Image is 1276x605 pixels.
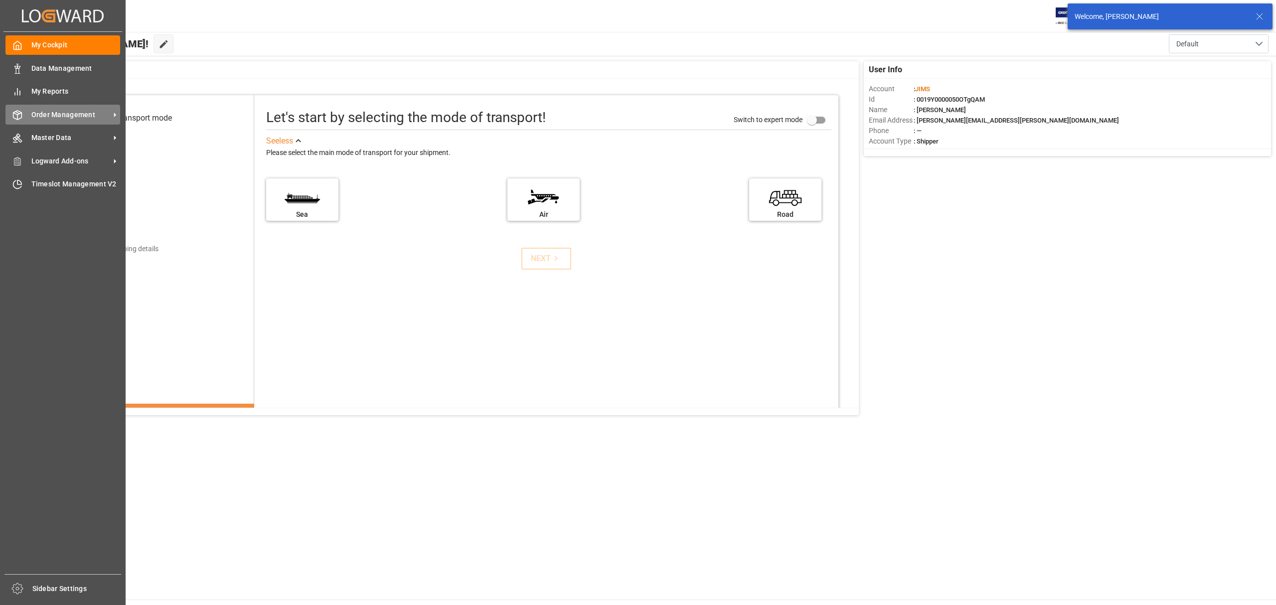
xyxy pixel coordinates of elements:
div: Road [754,209,816,220]
button: open menu [1169,34,1269,53]
div: Please select the main mode of transport for your shipment. [266,147,831,159]
span: Timeslot Management V2 [31,179,121,189]
span: Master Data [31,133,110,143]
span: My Reports [31,86,121,97]
span: Default [1176,39,1199,49]
span: User Info [869,64,902,76]
span: Account Type [869,136,914,147]
span: Account [869,84,914,94]
span: My Cockpit [31,40,121,50]
span: : [PERSON_NAME] [914,106,966,114]
div: Sea [271,209,333,220]
span: Switch to expert mode [734,116,802,124]
img: Exertis%20JAM%20-%20Email%20Logo.jpg_1722504956.jpg [1056,7,1090,25]
span: Name [869,105,914,115]
span: : [914,85,930,93]
a: My Reports [5,82,120,101]
a: My Cockpit [5,35,120,55]
span: Order Management [31,110,110,120]
div: Select transport mode [95,112,172,124]
div: NEXT [531,253,561,265]
div: Air [512,209,575,220]
div: Let's start by selecting the mode of transport! [266,107,546,128]
div: Welcome, [PERSON_NAME] [1075,11,1246,22]
a: Data Management [5,58,120,78]
span: Id [869,94,914,105]
span: Data Management [31,63,121,74]
span: Phone [869,126,914,136]
span: Logward Add-ons [31,156,110,166]
div: Add shipping details [96,244,159,254]
span: : Shipper [914,138,939,145]
button: NEXT [521,248,571,270]
a: Timeslot Management V2 [5,174,120,194]
span: : — [914,127,922,135]
span: : 0019Y0000050OTgQAM [914,96,985,103]
span: Sidebar Settings [32,584,122,594]
span: : [PERSON_NAME][EMAIL_ADDRESS][PERSON_NAME][DOMAIN_NAME] [914,117,1119,124]
span: JIMS [915,85,930,93]
div: See less [266,135,293,147]
span: Email Address [869,115,914,126]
